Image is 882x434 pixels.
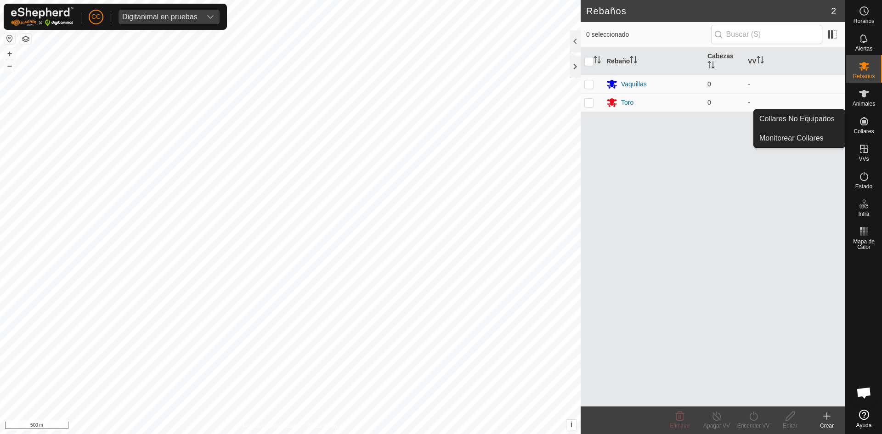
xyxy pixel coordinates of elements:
[670,423,690,429] span: Eliminar
[571,421,572,428] span: i
[707,99,711,106] span: 0
[854,18,874,24] span: Horarios
[744,93,845,112] td: -
[243,422,296,430] a: Política de Privacidad
[757,57,764,65] p-sorticon: Activar para ordenar
[201,10,220,24] div: dropdown trigger
[744,75,845,93] td: -
[754,129,845,147] a: Monitorear Collares
[566,420,577,430] button: i
[711,25,822,44] input: Buscar (S)
[808,422,845,430] div: Crear
[735,422,772,430] div: Encender VV
[859,156,869,162] span: VVs
[848,239,880,250] span: Mapa de Calor
[621,98,633,107] div: Toro
[759,133,824,144] span: Monitorear Collares
[11,7,73,26] img: Logo Gallagher
[704,48,744,75] th: Cabezas
[855,46,872,51] span: Alertas
[853,101,875,107] span: Animales
[122,13,198,21] div: Digitanimal en pruebas
[4,48,15,59] button: +
[586,30,711,39] span: 0 seleccionado
[603,48,704,75] th: Rebaño
[853,73,875,79] span: Rebaños
[831,4,836,18] span: 2
[856,423,872,428] span: Ayuda
[854,129,874,134] span: Collares
[119,10,201,24] span: Digitanimal en pruebas
[754,110,845,128] a: Collares No Equipados
[4,33,15,44] button: Restablecer Mapa
[91,12,101,22] span: CC
[850,379,878,406] div: Chat abierto
[707,62,715,70] p-sorticon: Activar para ordenar
[594,57,601,65] p-sorticon: Activar para ordenar
[858,211,869,217] span: Infra
[4,60,15,71] button: –
[772,422,808,430] div: Editar
[846,406,882,432] a: Ayuda
[855,184,872,189] span: Estado
[698,422,735,430] div: Apagar VV
[621,79,647,89] div: Vaquillas
[630,57,637,65] p-sorticon: Activar para ordenar
[20,34,31,45] button: Capas del Mapa
[759,113,835,124] span: Collares No Equipados
[586,6,831,17] h2: Rebaños
[707,80,711,88] span: 0
[744,48,845,75] th: VV
[307,422,338,430] a: Contáctenos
